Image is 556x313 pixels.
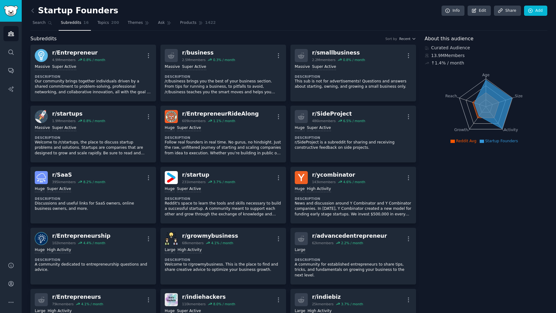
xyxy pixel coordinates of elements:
div: r/ ycombinator [312,171,365,179]
img: GummySearch logo [4,6,18,16]
div: r/ startup [182,171,235,179]
div: r/ SaaS [52,171,105,179]
a: Topics200 [95,18,121,31]
span: Subreddits [61,20,81,26]
div: r/ Entrepreneurs [52,293,103,301]
div: High Activity [47,247,71,253]
div: 6.5 % / month [343,119,365,123]
img: indiehackers [165,293,178,306]
tspan: Activity [504,128,518,132]
img: startups [35,110,48,123]
span: Search [33,20,46,26]
div: 4.9M members [52,58,76,62]
div: r/ startups [52,110,105,118]
div: 25k members [312,302,334,306]
span: Startup Founders [485,139,518,143]
div: Super Active [177,186,201,192]
div: Huge [35,247,45,253]
span: Products [180,20,196,26]
a: r/SideProject486kmembers6.5% / monthHugeSuper ActiveDescriptionr/SideProject is a subreddit for s... [290,106,416,162]
dt: Description [165,196,282,201]
span: About this audience [425,35,473,43]
div: 4.4 % / month [83,241,105,245]
img: Entrepreneur [35,49,48,62]
a: Entrepreneurr/Entrepreneur4.9Mmembers0.8% / monthMassiveSuper ActiveDescriptionOur community brin... [30,45,156,101]
p: Our community brings together individuals driven by a shared commitment to problem-solving, profe... [35,79,152,95]
span: Subreddits [30,35,57,43]
div: Super Active [182,64,206,70]
p: A community dedicated to entrepreneurship questions and advice. [35,262,152,273]
div: High Activity [177,247,202,253]
div: 3.7 % / month [341,302,363,306]
dt: Description [165,135,282,140]
div: r/ indiehackers [182,293,235,301]
div: r/ EntrepreneurRideAlong [182,110,259,118]
p: Reddit's space to learn the tools and skills necessary to build a successful startup. A community... [165,201,282,217]
span: Themes [128,20,143,26]
p: Welcome to /r/startups, the place to discuss startup problems and solutions. Startups are compani... [35,140,152,156]
div: 68k members [182,241,204,245]
div: Large [295,247,305,253]
tspan: Reach [445,94,457,98]
div: Super Active [177,125,201,131]
div: Huge [295,186,305,192]
div: r/ advancedentrepreneur [312,232,387,240]
dt: Description [35,74,152,79]
img: startup [165,171,178,184]
tspan: Growth [454,128,468,132]
dt: Description [295,135,412,140]
span: Reddit Avg [456,139,477,143]
div: 79k members [52,302,74,306]
a: Search [30,18,54,31]
div: 3.7 % / month [213,180,235,184]
a: SaaSr/SaaS395kmembers8.2% / monthHugeSuper ActiveDescriptionDiscussions and useful links for SaaS... [30,167,156,223]
p: /r/business brings you the best of your business section. From tips for running a business, to pi... [165,79,282,95]
dt: Description [35,135,152,140]
a: ycombinatorr/ycombinator143kmembers4.6% / monthHugeHigh ActivityDescriptionNews and discussion ar... [290,167,416,223]
div: r/ Entrepreneurship [52,232,110,240]
div: Huge [165,125,175,131]
p: A community for established entrepreneurs to share tips, tricks, and fundamentals on growing your... [295,262,412,278]
dt: Description [165,74,282,79]
div: 0.8 % / month [83,119,105,123]
div: 2.2 % / month [341,241,363,245]
div: r/ growmybusiness [182,232,238,240]
div: 231k members [182,180,206,184]
div: Super Active [47,186,71,192]
div: 1.9M members [52,119,76,123]
a: Themes [126,18,152,31]
div: 609k members [182,119,206,123]
div: 4.6 % / month [343,180,365,184]
div: 0.8 % / month [343,58,365,62]
dt: Description [295,196,412,201]
p: Welcome to r/growmybusiness. This is the place to find and share creative advice to optimize your... [165,262,282,273]
div: 143k members [312,180,336,184]
div: 0.8 % / month [83,58,105,62]
a: r/advancedentrepreneur62kmembers2.2% / monthLargeDescriptionA community for established entrepren... [290,228,416,284]
div: r/ indiebiz [312,293,363,301]
div: Massive [35,125,50,131]
span: 200 [111,20,119,26]
p: Follow real founders in real time. No gurus, no hindsight. Just the raw, unfiltered journey of st... [165,140,282,156]
tspan: Age [482,73,490,77]
div: Curated Audience [425,45,548,51]
p: Discussions and useful links for SaaS owners, online business owners, and more. [35,201,152,212]
img: EntrepreneurRideAlong [165,110,178,123]
div: Huge [165,186,175,192]
a: growmybusinessr/growmybusiness68kmembers4.1% / monthLargeHigh ActivityDescriptionWelcome to r/gro... [160,228,286,284]
h2: Startup Founders [30,6,118,16]
dt: Description [295,258,412,262]
div: 13.9M Members [425,52,548,59]
span: 1422 [205,20,216,26]
div: 2.2M members [312,58,336,62]
div: 395k members [52,180,76,184]
div: r/ business [182,49,235,57]
img: Entrepreneurship [35,232,48,245]
dt: Description [35,196,152,201]
button: Recent [399,37,416,41]
div: 62k members [312,241,334,245]
div: r/ SideProject [312,110,365,118]
a: r/business2.5Mmembers0.3% / monthMassiveSuper ActiveDescription/r/business brings you the best of... [160,45,286,101]
div: r/ smallbusiness [312,49,365,57]
div: r/ Entrepreneur [52,49,105,57]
